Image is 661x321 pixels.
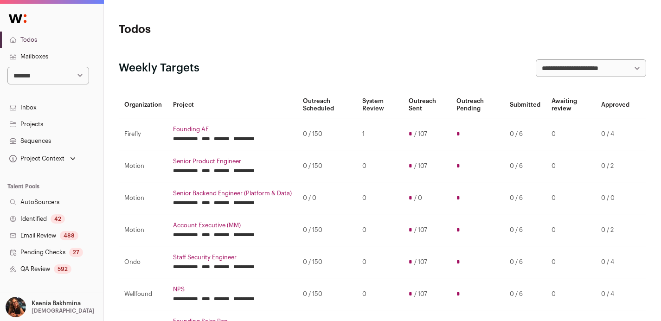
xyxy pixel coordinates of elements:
[173,222,292,229] a: Account Executive (MM)
[414,162,427,170] span: / 107
[69,248,83,257] div: 27
[546,118,596,150] td: 0
[596,150,635,182] td: 0 / 2
[596,214,635,246] td: 0 / 2
[546,182,596,214] td: 0
[504,278,546,310] td: 0 / 6
[6,297,26,317] img: 13968079-medium_jpg
[357,214,403,246] td: 0
[32,300,81,307] p: Ksenia Bakhmina
[357,150,403,182] td: 0
[596,182,635,214] td: 0 / 0
[297,150,357,182] td: 0 / 150
[504,246,546,278] td: 0 / 6
[546,278,596,310] td: 0
[357,182,403,214] td: 0
[119,246,167,278] td: Ondo
[7,152,77,165] button: Open dropdown
[119,61,199,76] h2: Weekly Targets
[32,307,95,315] p: [DEMOGRAPHIC_DATA]
[414,290,427,298] span: / 107
[7,155,64,162] div: Project Context
[167,92,297,118] th: Project
[403,92,450,118] th: Outreach Sent
[173,254,292,261] a: Staff Security Engineer
[173,286,292,293] a: NPS
[504,118,546,150] td: 0 / 6
[119,118,167,150] td: Firefly
[504,182,546,214] td: 0 / 6
[119,92,167,118] th: Organization
[596,246,635,278] td: 0 / 4
[357,92,403,118] th: System Review
[297,246,357,278] td: 0 / 150
[596,118,635,150] td: 0 / 4
[119,182,167,214] td: Motion
[4,9,32,28] img: Wellfound
[451,92,505,118] th: Outreach Pending
[173,126,292,133] a: Founding AE
[297,182,357,214] td: 0 / 0
[54,264,71,274] div: 592
[357,278,403,310] td: 0
[297,278,357,310] td: 0 / 150
[357,118,403,150] td: 1
[504,214,546,246] td: 0 / 6
[546,92,596,118] th: Awaiting review
[546,150,596,182] td: 0
[60,231,78,240] div: 488
[414,226,427,234] span: / 107
[119,214,167,246] td: Motion
[414,130,427,138] span: / 107
[546,246,596,278] td: 0
[119,278,167,310] td: Wellfound
[297,92,357,118] th: Outreach Scheduled
[4,297,96,317] button: Open dropdown
[414,194,422,202] span: / 0
[504,150,546,182] td: 0 / 6
[546,214,596,246] td: 0
[504,92,546,118] th: Submitted
[173,190,292,197] a: Senior Backend Engineer (Platform & Data)
[119,150,167,182] td: Motion
[357,246,403,278] td: 0
[297,214,357,246] td: 0 / 150
[119,22,295,37] h1: Todos
[297,118,357,150] td: 0 / 150
[414,258,427,266] span: / 107
[173,158,292,165] a: Senior Product Engineer
[51,214,65,224] div: 42
[596,92,635,118] th: Approved
[596,278,635,310] td: 0 / 4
